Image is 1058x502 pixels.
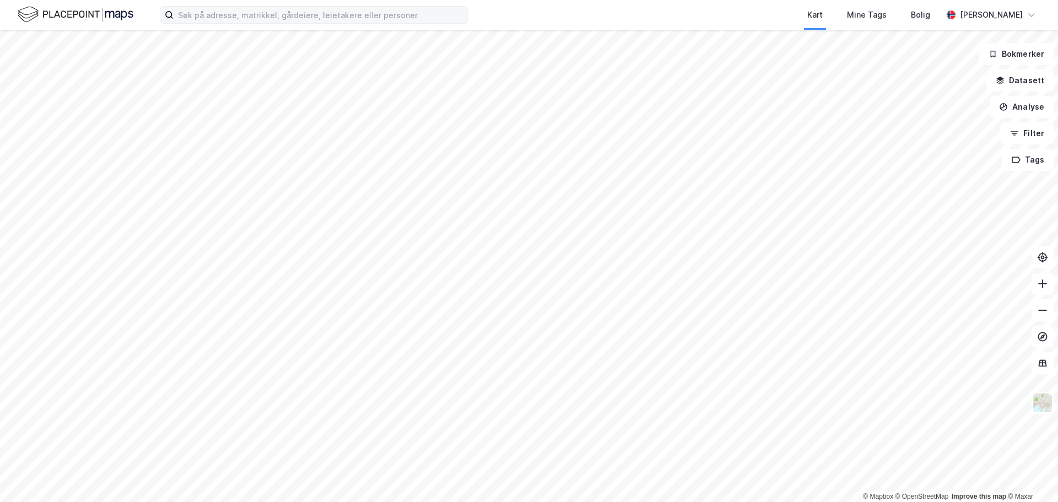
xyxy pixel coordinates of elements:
input: Søk på adresse, matrikkel, gårdeiere, leietakere eller personer [174,7,468,23]
div: Bolig [911,8,930,21]
div: Mine Tags [847,8,887,21]
img: logo.f888ab2527a4732fd821a326f86c7f29.svg [18,5,133,24]
div: Kart [807,8,823,21]
iframe: Chat Widget [1003,449,1058,502]
div: Kontrollprogram for chat [1003,449,1058,502]
div: [PERSON_NAME] [960,8,1023,21]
